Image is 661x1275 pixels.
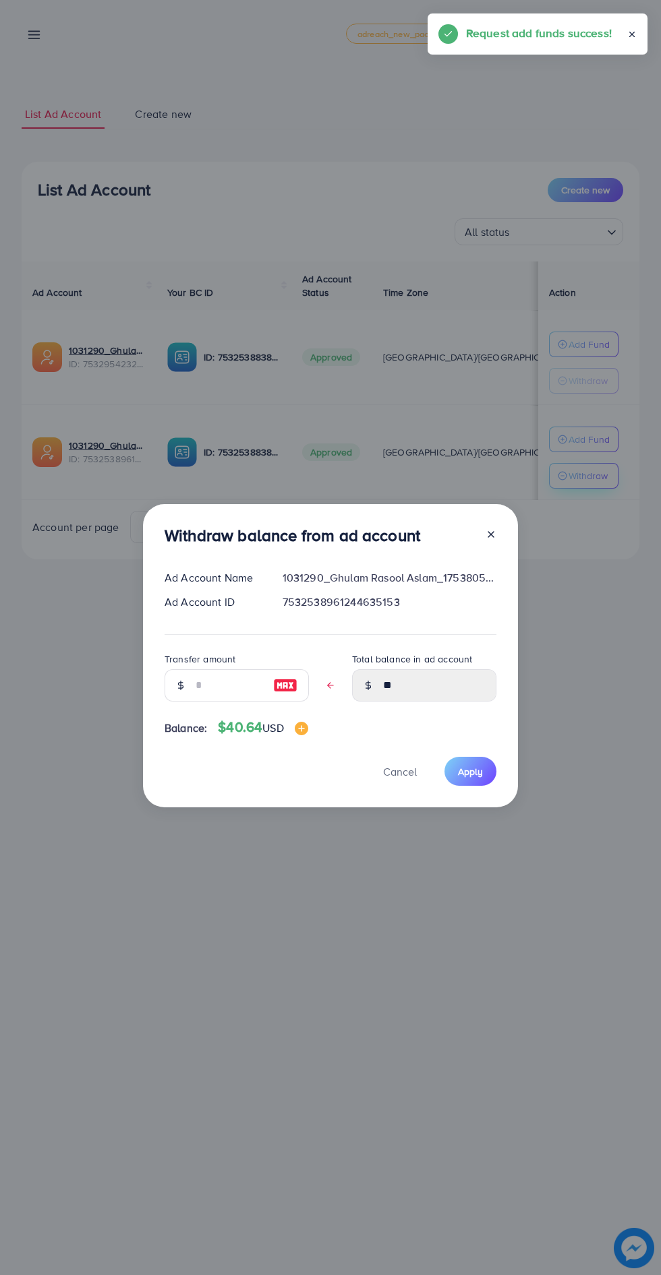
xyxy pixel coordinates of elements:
[383,764,417,779] span: Cancel
[154,570,272,586] div: Ad Account Name
[165,720,207,736] span: Balance:
[352,652,472,666] label: Total balance in ad account
[466,24,612,42] h5: Request add funds success!
[366,757,434,786] button: Cancel
[295,722,308,735] img: image
[458,765,483,778] span: Apply
[273,677,297,693] img: image
[165,652,235,666] label: Transfer amount
[272,570,507,586] div: 1031290_Ghulam Rasool Aslam_1753805901568
[262,720,283,735] span: USD
[218,719,308,736] h4: $40.64
[154,594,272,610] div: Ad Account ID
[165,526,420,545] h3: Withdraw balance from ad account
[272,594,507,610] div: 7532538961244635153
[444,757,496,786] button: Apply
